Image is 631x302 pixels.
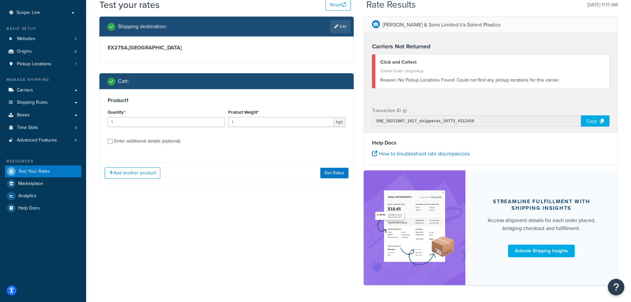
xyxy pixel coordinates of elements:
[380,76,605,85] div: No Pickup Locations Found. Could not find any pickup locations for this carrier.
[334,117,345,127] span: kgs
[372,139,610,147] h4: Help Docs
[118,24,167,30] h2: Shipping destination :
[581,115,609,127] div: Copy
[17,112,30,118] span: Boxes
[105,167,160,179] button: Add another product
[18,181,43,187] span: Marketplace
[380,58,605,67] div: Click and Collect
[320,168,348,178] button: Get Rates
[5,77,81,83] div: Manage Shipping
[5,45,81,58] a: Origins6
[372,150,470,157] a: How to troubleshoot rate discrepancies
[17,36,35,42] span: Websites
[374,180,455,275] img: feature-image-si-e24932ea9b9fcd0ff835db86be1ff8d589347e8876e1638d903ea230a36726be.png
[17,138,57,143] span: Advanced Features
[5,26,81,31] div: Basic Setup
[17,125,38,131] span: Time Slots
[108,117,225,127] input: 0
[372,42,431,51] strong: Carriers Not Returned
[587,0,618,10] p: [DATE] 11:17 AM
[17,100,48,105] span: Shipping Rules
[17,88,33,93] span: Carriers
[608,279,624,295] button: Open Resource Center
[228,117,334,127] input: 0.00
[481,216,602,232] div: Access shipment details for each order placed, bridging checkout and fulfillment.
[5,58,81,70] a: Pickup Locations1
[5,33,81,45] a: Websites2
[5,165,81,177] a: Test Your Rates
[18,206,40,211] span: Help Docs
[5,158,81,164] div: Resources
[5,134,81,147] a: Advanced Features4
[383,20,500,30] p: [PERSON_NAME] & Sons Limited t/a Solent Plastics
[17,49,32,54] span: Origins
[17,10,40,16] span: Scope: Live
[228,110,259,115] label: Product Weight*
[508,245,575,257] a: Activate Shipping Insights
[5,190,81,202] a: Analytics
[5,109,81,121] a: Boxes
[5,58,81,70] li: Pickup Locations
[118,78,129,84] h2: Cart :
[75,125,77,131] span: 0
[75,36,77,42] span: 2
[330,20,350,33] a: Edit
[5,178,81,190] a: Marketplace
[75,138,77,143] span: 4
[5,122,81,134] li: Time Slots
[380,66,605,76] div: Carrier Code: shqpickup
[5,33,81,45] li: Websites
[75,49,77,54] span: 6
[18,193,36,199] span: Analytics
[108,110,125,115] label: Quantity*
[5,122,81,134] a: Time Slots0
[481,198,602,211] div: Streamline Fulfillment with Shipping Insights
[76,61,77,67] span: 1
[380,77,397,84] span: Reason:
[372,106,401,115] p: Transaction ID
[108,44,345,51] h3: EX27SA , [GEOGRAPHIC_DATA]
[5,96,81,109] a: Shipping Rules
[5,202,81,214] a: Help Docs
[108,97,345,104] h3: Product 1
[108,139,113,144] input: Enter additional details (optional)
[18,169,50,174] span: Test Your Rates
[5,45,81,58] li: Origins
[17,61,51,67] span: Pickup Locations
[114,137,180,146] div: Enter additional details (optional)
[5,84,81,96] a: Carriers
[5,134,81,147] li: Advanced Features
